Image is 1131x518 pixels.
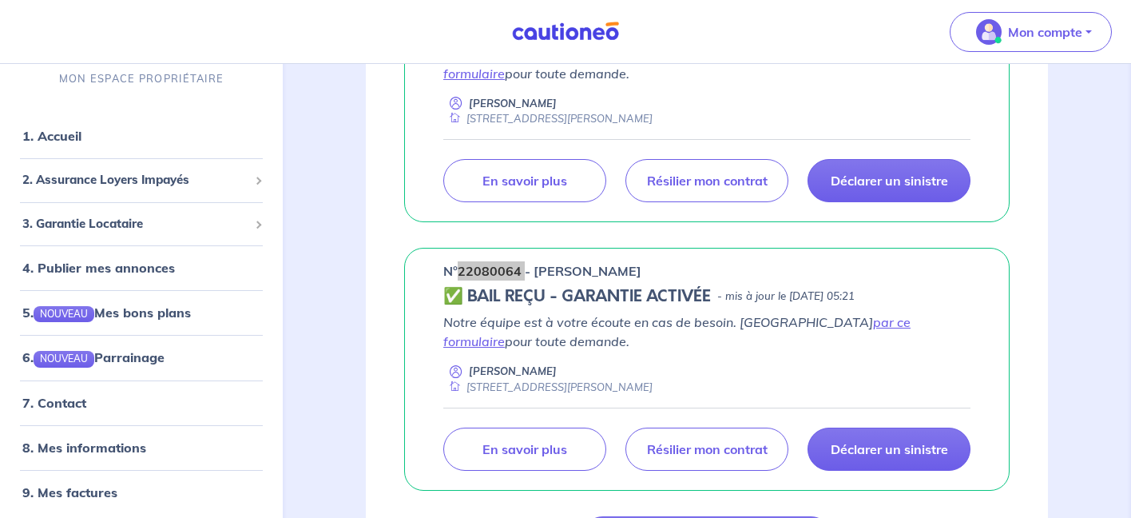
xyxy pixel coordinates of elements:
p: [PERSON_NAME] [469,96,557,111]
div: 3. Garantie Locataire [6,208,276,239]
a: 8. Mes informations [22,439,146,455]
h5: ✅ BAIL REÇU - GARANTIE ACTIVÉE [443,287,711,306]
div: 9. Mes factures [6,476,276,508]
a: 6.NOUVEAUParrainage [22,349,165,365]
a: Déclarer un sinistre [808,428,970,471]
span: 2. Assurance Loyers Impayés [22,171,248,189]
a: Résilier mon contrat [625,428,788,471]
p: En savoir plus [482,173,567,189]
div: 4. Publier mes annonces [6,252,276,284]
p: Déclarer un sinistre [831,441,948,457]
a: 5.NOUVEAUMes bons plans [22,305,191,321]
img: illu_account_valid_menu.svg [976,19,1002,45]
p: Notre équipe est à votre écoute en cas de besoin. [GEOGRAPHIC_DATA] pour toute demande. [443,313,970,351]
div: [STREET_ADDRESS][PERSON_NAME] [443,111,653,126]
div: 2. Assurance Loyers Impayés [6,165,276,196]
div: 5.NOUVEAUMes bons plans [6,297,276,329]
div: 6.NOUVEAUParrainage [6,341,276,373]
div: [STREET_ADDRESS][PERSON_NAME] [443,380,653,395]
p: Résilier mon contrat [647,441,768,457]
a: En savoir plus [443,428,606,471]
p: Résilier mon contrat [647,173,768,189]
div: 8. Mes informations [6,431,276,463]
p: [PERSON_NAME] [469,364,557,379]
a: Résilier mon contrat [625,159,788,202]
button: illu_account_valid_menu.svgMon compte [950,12,1112,52]
a: 7. Contact [22,394,86,410]
img: Cautioneo [506,22,625,42]
a: Déclarer un sinistre [808,159,970,202]
p: - mis à jour le [DATE] 05:21 [717,289,855,305]
a: 4. Publier mes annonces [22,260,175,276]
p: Mon compte [1008,22,1082,42]
div: 1. Accueil [6,120,276,152]
p: MON ESPACE PROPRIÉTAIRE [59,71,224,86]
p: En savoir plus [482,441,567,457]
a: 9. Mes factures [22,484,117,500]
div: state: CONTRACT-VALIDATED, Context: ,MAYBE-CERTIFICATE,,LESSOR-DOCUMENTS,IS-ODEALIM [443,287,970,306]
p: Déclarer un sinistre [831,173,948,189]
span: 3. Garantie Locataire [22,214,248,233]
a: En savoir plus [443,159,606,202]
p: n°22080064 - [PERSON_NAME] [443,261,641,281]
a: 1. Accueil [22,128,81,144]
div: 7. Contact [6,386,276,418]
a: par ce formulaire [443,46,911,82]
